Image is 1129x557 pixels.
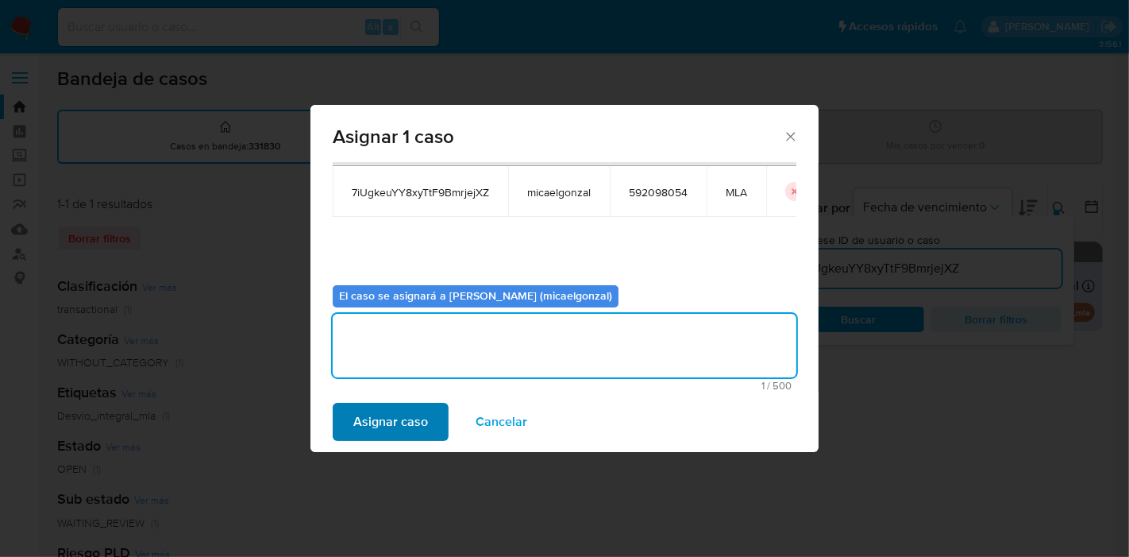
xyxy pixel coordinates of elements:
[352,185,489,199] span: 7iUgkeuYY8xyTtF9BmrjejXZ
[726,185,747,199] span: MLA
[476,404,527,439] span: Cancelar
[455,403,548,441] button: Cancelar
[337,381,792,391] span: Máximo 500 caracteres
[785,182,804,201] button: icon-button
[333,403,449,441] button: Asignar caso
[353,404,428,439] span: Asignar caso
[527,185,591,199] span: micaelgonzal
[310,105,819,452] div: assign-modal
[629,185,688,199] span: 592098054
[783,129,797,143] button: Cerrar ventana
[339,288,612,304] b: El caso se asignará a [PERSON_NAME] (micaelgonzal)
[333,127,783,146] span: Asignar 1 caso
